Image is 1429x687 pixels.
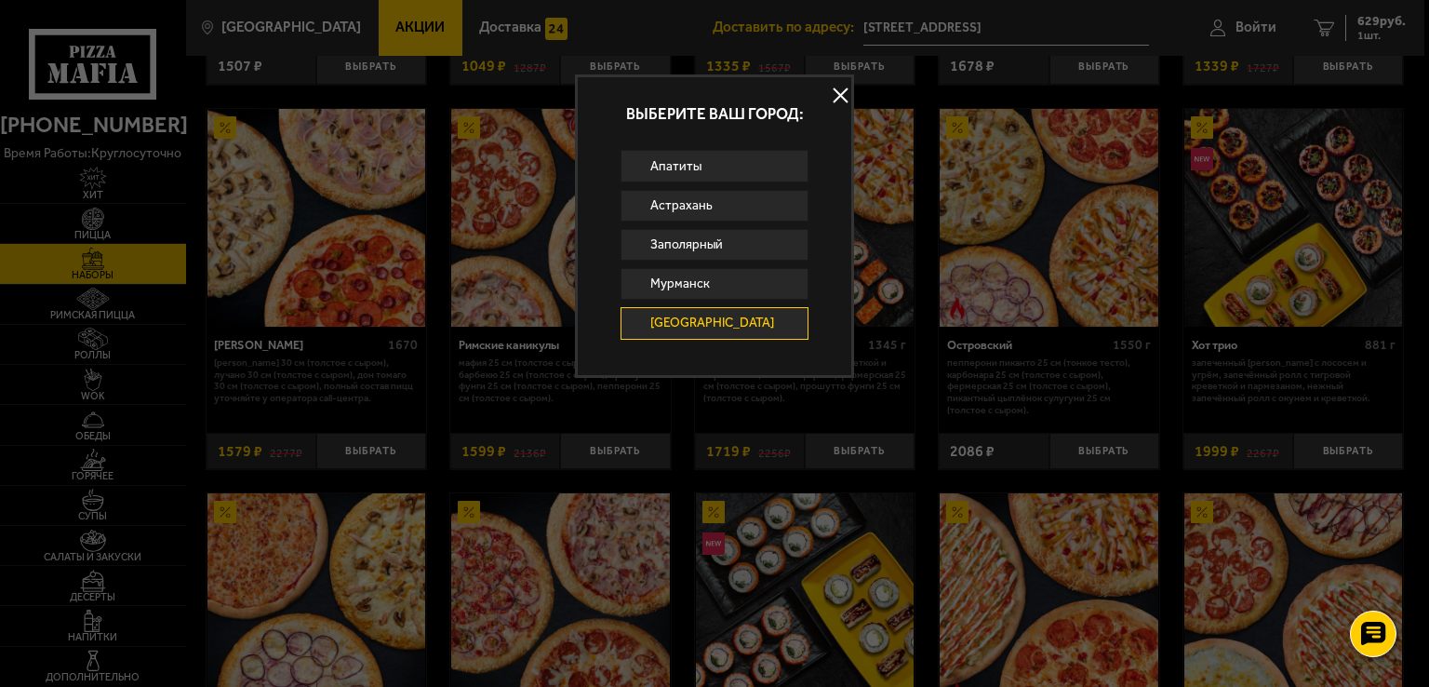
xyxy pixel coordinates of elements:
a: Апатиты [621,150,808,182]
p: Выберите ваш город: [578,106,851,122]
a: Заполярный [621,229,808,261]
a: [GEOGRAPHIC_DATA] [621,307,808,339]
a: Астрахань [621,190,808,222]
a: Мурманск [621,268,808,300]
